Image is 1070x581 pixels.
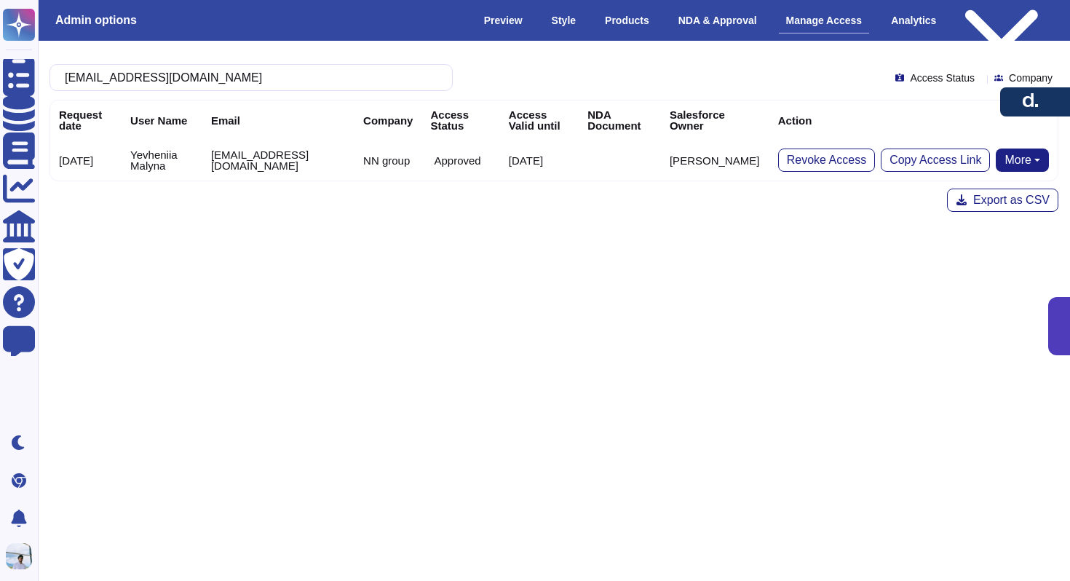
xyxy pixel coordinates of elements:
[434,155,480,166] p: Approved
[579,100,661,140] th: NDA Document
[996,149,1049,172] button: More
[598,8,657,33] div: Products
[769,100,1058,140] th: Action
[881,149,990,172] button: Copy Access Link
[477,8,530,33] div: Preview
[779,8,870,33] div: Manage Access
[202,100,354,140] th: Email
[661,100,769,140] th: Salesforce Owner
[55,13,137,27] h3: Admin options
[787,154,866,166] span: Revoke Access
[122,140,202,181] td: Yevheniia Malyna
[500,140,579,181] td: [DATE]
[910,73,975,83] span: Access Status
[122,100,202,140] th: User Name
[202,140,354,181] td: [EMAIL_ADDRESS][DOMAIN_NAME]
[947,189,1058,212] button: Export as CSV
[58,65,437,90] input: Search by keywords
[421,100,499,140] th: Access Status
[973,194,1050,206] span: Export as CSV
[661,140,769,181] td: [PERSON_NAME]
[6,543,32,569] img: user
[354,140,421,181] td: NN group
[1009,73,1053,83] span: Company
[884,8,943,33] div: Analytics
[500,100,579,140] th: Access Valid until
[889,154,981,166] span: Copy Access Link
[778,149,875,172] button: Revoke Access
[354,100,421,140] th: Company
[50,140,122,181] td: [DATE]
[3,540,42,572] button: user
[544,8,583,33] div: Style
[671,8,764,33] div: NDA & Approval
[50,100,122,140] th: Request date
